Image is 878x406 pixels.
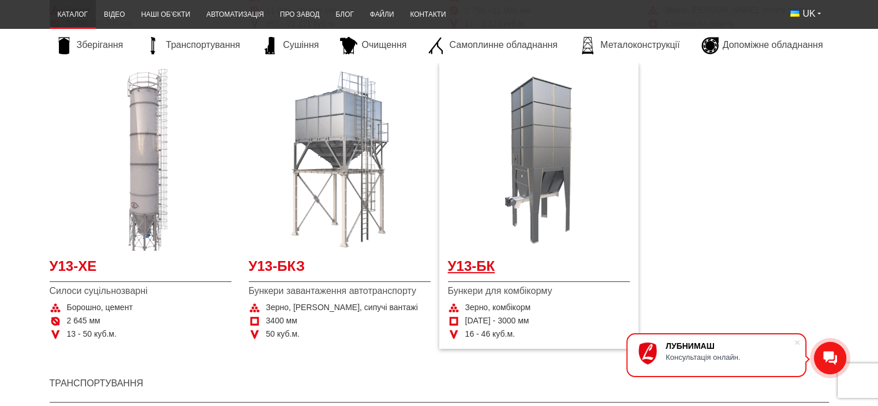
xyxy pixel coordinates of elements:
a: Сушіння [256,37,324,54]
a: Допоміжне обладнання [696,37,829,54]
span: [DATE] - 3000 мм [465,315,529,327]
span: Силоси суцільнозварні [50,285,231,297]
a: Наші об’єкти [133,3,198,26]
div: Консультація онлайн. [666,353,794,362]
img: Українська [790,10,799,17]
span: Бункери завантаження автотранспорту [249,285,431,297]
div: ЛУБНИМАШ [666,341,794,351]
span: Транспортування [166,39,240,51]
span: 3400 мм [266,315,297,327]
a: Детальніше У13-БКЗ [249,69,431,251]
span: Сушіння [283,39,319,51]
a: Контакти [402,3,454,26]
span: Очищення [361,39,406,51]
a: Транспортування [50,378,143,388]
span: Бункери для комбікорму [448,285,630,297]
a: У13-БК [448,256,630,282]
span: UK [802,8,815,20]
a: Транспортування [139,37,246,54]
a: Детальніше У13-ХЕ [50,69,231,251]
span: Допоміжне обладнання [723,39,823,51]
a: Автоматизація [198,3,272,26]
span: 16 - 46 куб.м. [465,329,515,340]
span: Зберігання [77,39,124,51]
a: Зберігання [50,37,129,54]
a: Очищення [334,37,412,54]
a: Детальніше У13-БК [448,69,630,251]
span: Зерно, комбікорм [465,302,530,314]
span: Борошно, цемент [67,302,133,314]
span: 13 - 50 куб.м. [67,329,117,340]
button: UK [782,3,828,24]
a: Про завод [272,3,327,26]
span: Металоконструкції [600,39,679,51]
span: 50 куб.м. [266,329,300,340]
a: У13-БКЗ [249,256,431,282]
span: Зерно, [PERSON_NAME], сипучі вантажі [266,302,418,314]
a: У13-ХЕ [50,256,231,282]
a: Файли [362,3,402,26]
span: 2 645 мм [67,315,100,327]
span: Самоплинне обладнання [449,39,557,51]
a: Каталог [50,3,96,26]
a: Металоконструкції [573,37,685,54]
a: Самоплинне обладнання [422,37,563,54]
a: Відео [96,3,133,26]
a: Блог [327,3,361,26]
